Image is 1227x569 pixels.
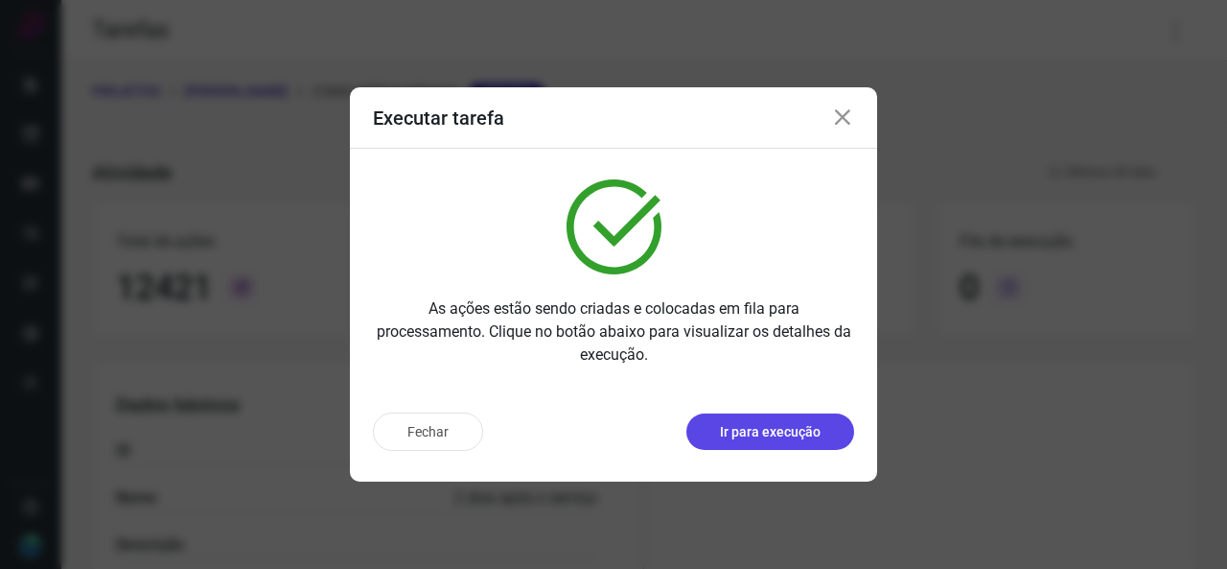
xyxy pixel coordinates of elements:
p: As ações estão sendo criadas e colocadas em fila para processamento. Clique no botão abaixo para ... [373,297,854,367]
p: Ir para execução [720,422,821,442]
button: Fechar [373,413,483,451]
button: Ir para execução [686,414,854,450]
img: verified.svg [567,179,661,274]
h3: Executar tarefa [373,107,504,130]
